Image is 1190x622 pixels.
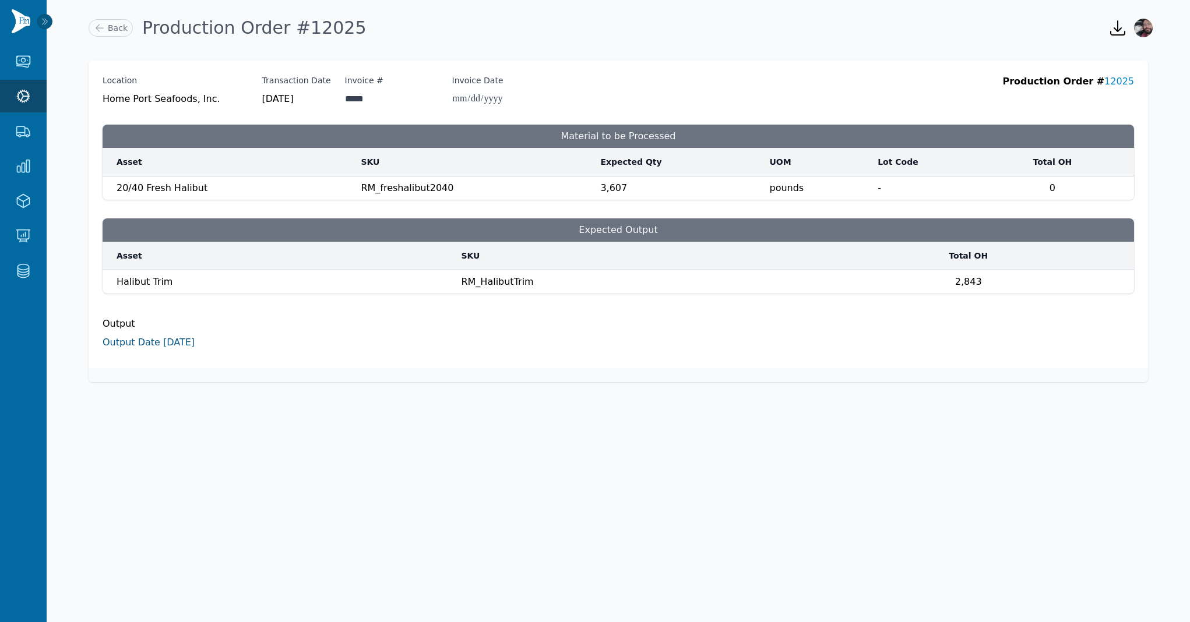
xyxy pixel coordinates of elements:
td: 0 [993,176,1112,200]
td: RM_HalibutTrim [454,270,848,294]
th: Lot Code [871,148,993,176]
a: 12025 [1104,76,1134,87]
th: Total OH [848,242,1089,270]
span: pounds [769,181,864,195]
th: SKU [354,148,593,176]
td: 2,843 [848,270,1089,294]
img: Finventory [12,9,30,33]
label: Invoice Date [452,75,504,86]
a: Back [89,19,133,37]
label: Invoice # [345,75,383,86]
span: - [878,182,881,193]
h1: Production Order #12025 [142,17,367,38]
th: Expected Qty [593,148,762,176]
a: Output Date [DATE] [103,337,195,348]
th: Asset [103,148,354,176]
span: 3,607 [600,182,627,193]
img: Gareth Morales [1134,19,1153,37]
th: UOM [762,148,871,176]
span: [DATE] [262,92,331,106]
h3: Output [103,312,1134,331]
label: Location [103,75,220,86]
span: Production Order # [1002,76,1104,87]
label: Transaction Date [262,75,331,86]
h3: Expected Output [103,218,1134,242]
th: SKU [454,242,848,270]
th: Asset [103,242,454,270]
td: RM_freshalibut2040 [354,176,593,200]
span: Home Port Seafoods, Inc. [103,92,220,106]
h3: Material to be Processed [103,125,1134,148]
span: 20/40 Fresh Halibut [117,182,207,193]
th: Total OH [993,148,1112,176]
span: Halibut Trim [117,276,172,287]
